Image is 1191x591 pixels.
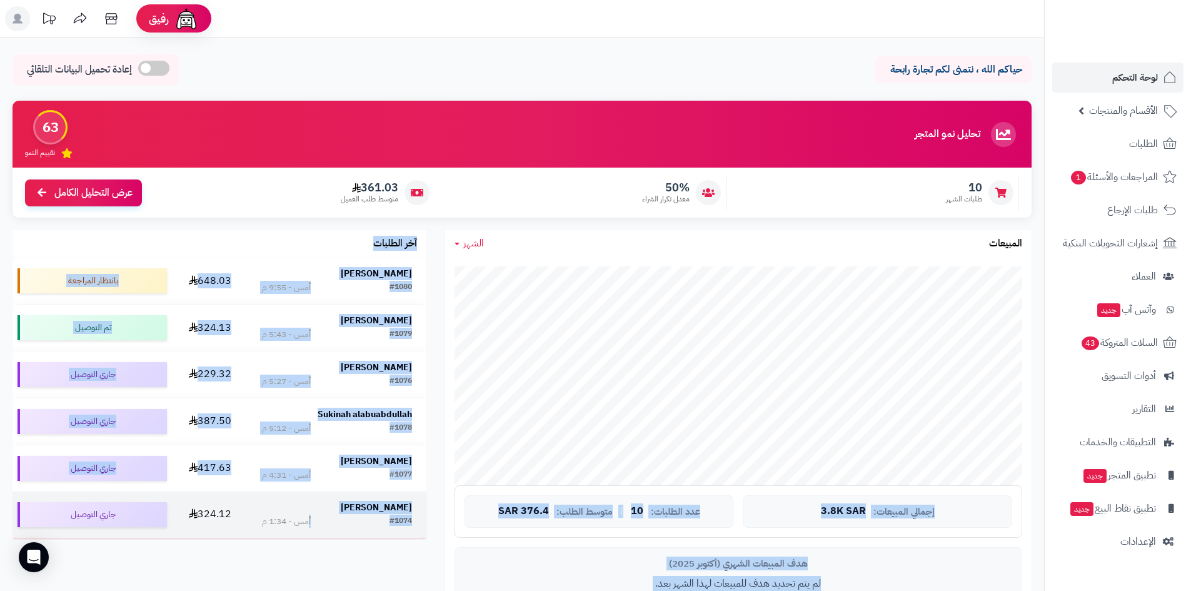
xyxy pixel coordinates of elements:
[1052,427,1183,457] a: التطبيقات والخدمات
[465,577,1012,591] p: لم يتم تحديد هدف للمبيعات لهذا الشهر بعد.
[262,375,311,388] div: أمس - 5:27 م
[1052,63,1183,93] a: لوحة التحكم
[873,507,935,517] span: إجمالي المبيعات:
[54,186,133,200] span: عرض التحليل الكامل
[1052,527,1183,557] a: الإعدادات
[1052,493,1183,523] a: تطبيق نقاط البيعجديد
[642,194,690,205] span: معدل تكرار الشراء
[389,422,412,435] div: #1078
[631,506,643,517] span: 10
[172,445,248,492] td: 417.63
[455,236,484,251] a: الشهر
[1096,301,1156,318] span: وآتس آب
[18,456,167,481] div: جاري التوصيل
[651,507,700,517] span: عدد الطلبات:
[1063,235,1158,252] span: إشعارات التحويلات البنكية
[1069,500,1156,517] span: تطبيق نقاط البيع
[19,542,49,572] div: Open Intercom Messenger
[989,238,1022,250] h3: المبيعات
[1052,195,1183,225] a: طلبات الإرجاع
[174,6,199,31] img: ai-face.png
[1102,367,1156,385] span: أدوات التسويق
[389,469,412,482] div: #1077
[1112,69,1158,86] span: لوحة التحكم
[1089,102,1158,119] span: الأقسام والمنتجات
[1080,334,1158,351] span: السلات المتروكة
[33,6,64,34] a: تحديثات المنصة
[389,328,412,341] div: #1079
[1070,170,1087,185] span: 1
[18,315,167,340] div: تم التوصيل
[262,281,311,294] div: أمس - 9:55 م
[262,328,311,341] div: أمس - 5:43 م
[149,11,169,26] span: رفيق
[341,455,412,468] strong: [PERSON_NAME]
[172,305,248,351] td: 324.13
[1132,400,1156,418] span: التقارير
[172,492,248,538] td: 324.12
[341,314,412,327] strong: [PERSON_NAME]
[172,258,248,304] td: 648.03
[389,281,412,294] div: #1080
[1132,268,1156,285] span: العملاء
[341,361,412,374] strong: [PERSON_NAME]
[1081,336,1100,351] span: 43
[1052,162,1183,192] a: المراجعات والأسئلة1
[915,129,980,140] h3: تحليل نمو المتجر
[1082,467,1156,484] span: تطبيق المتجر
[1106,11,1179,38] img: logo-2.png
[27,63,132,77] span: إعادة تحميل البيانات التلقائي
[1120,533,1156,550] span: الإعدادات
[341,501,412,514] strong: [PERSON_NAME]
[620,507,623,516] span: |
[885,63,1022,77] p: حياكم الله ، نتمنى لكم تجارة رابحة
[1080,433,1156,451] span: التطبيقات والخدمات
[642,181,690,194] span: 50%
[373,238,417,250] h3: آخر الطلبات
[498,506,549,517] span: 376.4 SAR
[1052,460,1183,490] a: تطبيق المتجرجديد
[1052,261,1183,291] a: العملاء
[262,469,311,482] div: أمس - 4:31 م
[1097,303,1120,317] span: جديد
[946,181,982,194] span: 10
[821,506,866,517] span: 3.8K SAR
[341,267,412,280] strong: [PERSON_NAME]
[389,515,412,528] div: #1074
[25,148,55,158] span: تقييم النمو
[172,398,248,445] td: 387.50
[25,179,142,206] a: عرض التحليل الكامل
[1052,228,1183,258] a: إشعارات التحويلات البنكية
[18,409,167,434] div: جاري التوصيل
[465,557,1012,570] div: هدف المبيعات الشهري (أكتوبر 2025)
[1070,168,1158,186] span: المراجعات والأسئلة
[1052,361,1183,391] a: أدوات التسويق
[262,422,311,435] div: أمس - 5:12 م
[18,362,167,387] div: جاري التوصيل
[1052,394,1183,424] a: التقارير
[18,502,167,527] div: جاري التوصيل
[18,268,167,293] div: بانتظار المراجعة
[946,194,982,205] span: طلبات الشهر
[262,515,311,528] div: أمس - 1:34 م
[1083,469,1107,483] span: جديد
[463,236,484,251] span: الشهر
[389,375,412,388] div: #1076
[172,351,248,398] td: 229.32
[1052,129,1183,159] a: الطلبات
[341,194,398,205] span: متوسط طلب العميل
[556,507,613,517] span: متوسط الطلب:
[1129,135,1158,153] span: الطلبات
[318,408,412,421] strong: Sukinah alabuabdullah
[1070,502,1093,516] span: جديد
[1107,201,1158,219] span: طلبات الإرجاع
[341,181,398,194] span: 361.03
[1052,295,1183,325] a: وآتس آبجديد
[1052,328,1183,358] a: السلات المتروكة43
